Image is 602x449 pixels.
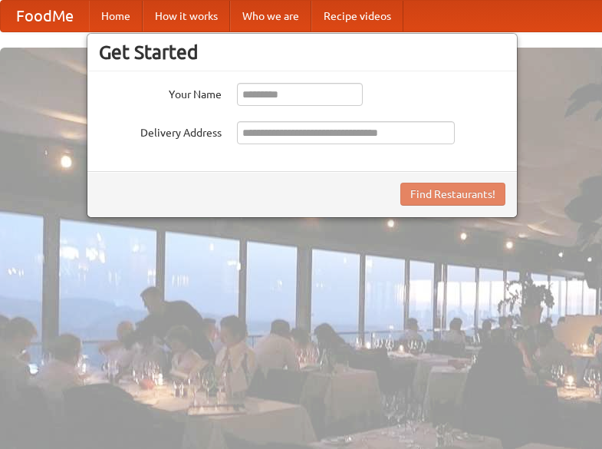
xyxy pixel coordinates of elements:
[400,183,505,206] button: Find Restaurants!
[99,83,222,102] label: Your Name
[311,1,403,31] a: Recipe videos
[143,1,230,31] a: How it works
[230,1,311,31] a: Who we are
[1,1,89,31] a: FoodMe
[89,1,143,31] a: Home
[99,41,505,64] h3: Get Started
[99,121,222,140] label: Delivery Address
